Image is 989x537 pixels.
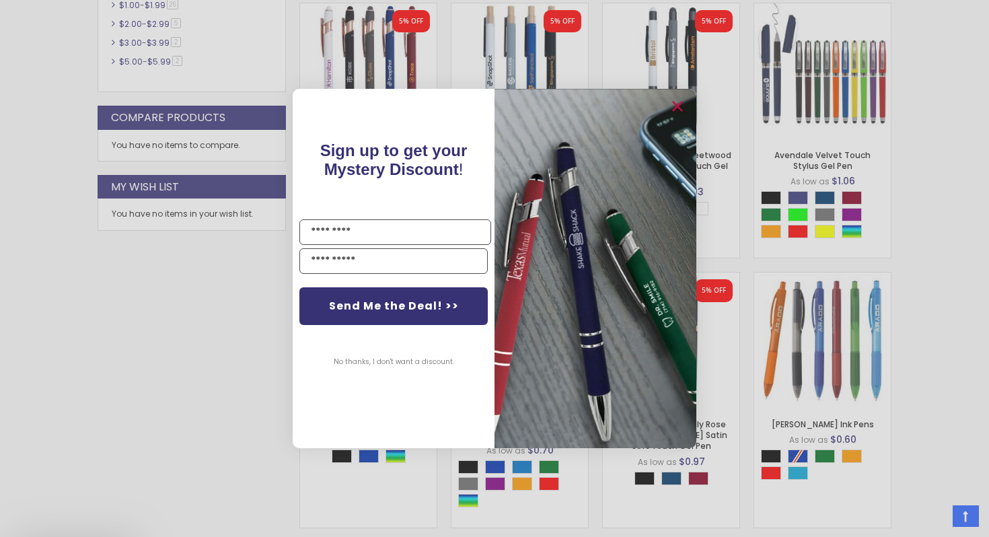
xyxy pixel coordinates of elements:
[494,89,696,448] img: pop-up-image
[327,345,461,379] button: No thanks, I don't want a discount.
[320,141,468,178] span: !
[299,287,488,325] button: Send Me the Deal! >>
[878,501,989,537] iframe: Google Customer Reviews
[320,141,468,178] span: Sign up to get your Mystery Discount
[667,96,688,117] button: Close dialog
